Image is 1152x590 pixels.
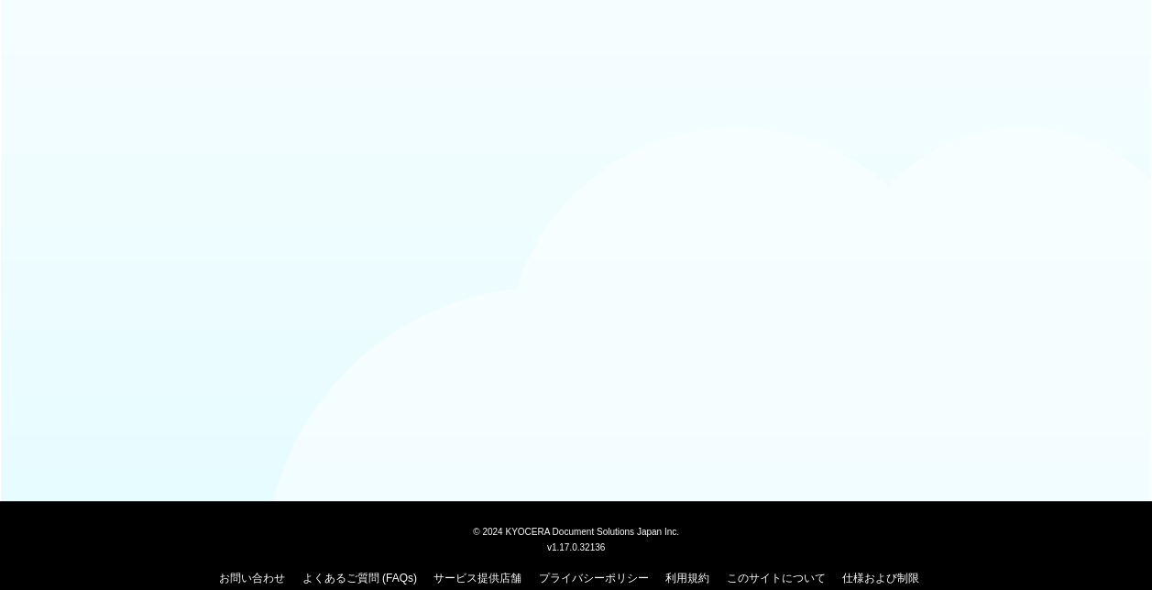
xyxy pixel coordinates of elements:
a: お問い合わせ [219,572,285,585]
a: サービス提供店舗 [433,572,521,585]
a: よくあるご質問 (FAQs) [302,572,417,585]
a: このサイトについて [726,572,825,585]
a: 仕様および制限 [842,572,919,585]
span: © 2024 KYOCERA Document Solutions Japan Inc. [473,525,679,537]
span: v1.17.0.32136 [547,541,605,552]
a: 利用規約 [665,572,709,585]
a: プライバシーポリシー [539,572,649,585]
